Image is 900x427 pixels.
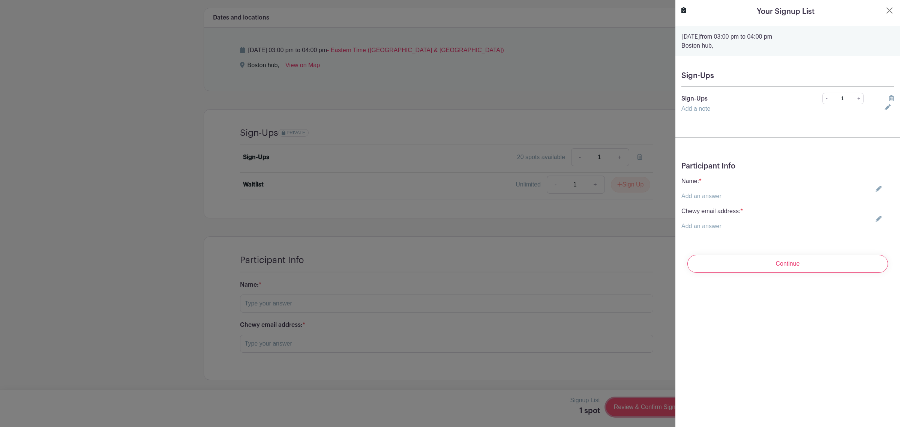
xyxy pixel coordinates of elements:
[681,193,721,199] a: Add an answer
[681,162,894,171] h5: Participant Info
[885,6,894,15] button: Close
[681,105,710,112] a: Add a note
[681,94,802,103] p: Sign-Ups
[822,93,831,104] a: -
[757,6,814,17] h5: Your Signup List
[854,93,864,104] a: +
[681,32,894,41] p: from 03:00 pm to 04:00 pm
[681,223,721,229] a: Add an answer
[681,41,894,50] p: Boston hub,
[687,255,888,273] input: Continue
[681,207,743,216] p: Chewy email address:
[681,71,894,80] h5: Sign-Ups
[681,177,721,186] p: Name:
[681,34,700,40] strong: [DATE]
